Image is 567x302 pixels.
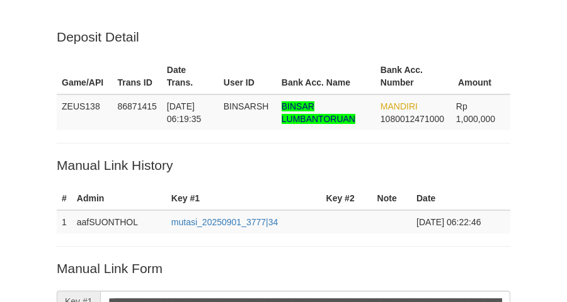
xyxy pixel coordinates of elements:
span: Nama rekening >18 huruf, harap diedit [282,101,355,124]
th: # [57,187,72,210]
th: Game/API [57,59,113,94]
th: Bank Acc. Name [277,59,375,94]
th: User ID [219,59,277,94]
td: ZEUS138 [57,94,113,130]
th: Bank Acc. Number [375,59,451,94]
th: Date [411,187,510,210]
span: Copy 1080012471000 to clipboard [381,114,444,124]
th: Key #1 [166,187,321,210]
span: [DATE] 06:19:35 [167,101,202,124]
p: Deposit Detail [57,28,510,46]
span: MANDIRI [381,101,418,111]
span: Rp 1,000,000 [456,101,495,124]
th: Trans ID [113,59,162,94]
a: mutasi_20250901_3777|34 [171,217,278,227]
th: Date Trans. [162,59,219,94]
td: [DATE] 06:22:46 [411,210,510,233]
td: 86871415 [113,94,162,130]
th: Note [372,187,411,210]
p: Manual Link Form [57,259,510,277]
td: 1 [57,210,72,233]
p: Manual Link History [57,156,510,174]
span: BINSARSH [224,101,269,111]
td: aafSUONTHOL [72,210,166,233]
th: Amount [451,59,510,94]
th: Key #2 [321,187,372,210]
th: Admin [72,187,166,210]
